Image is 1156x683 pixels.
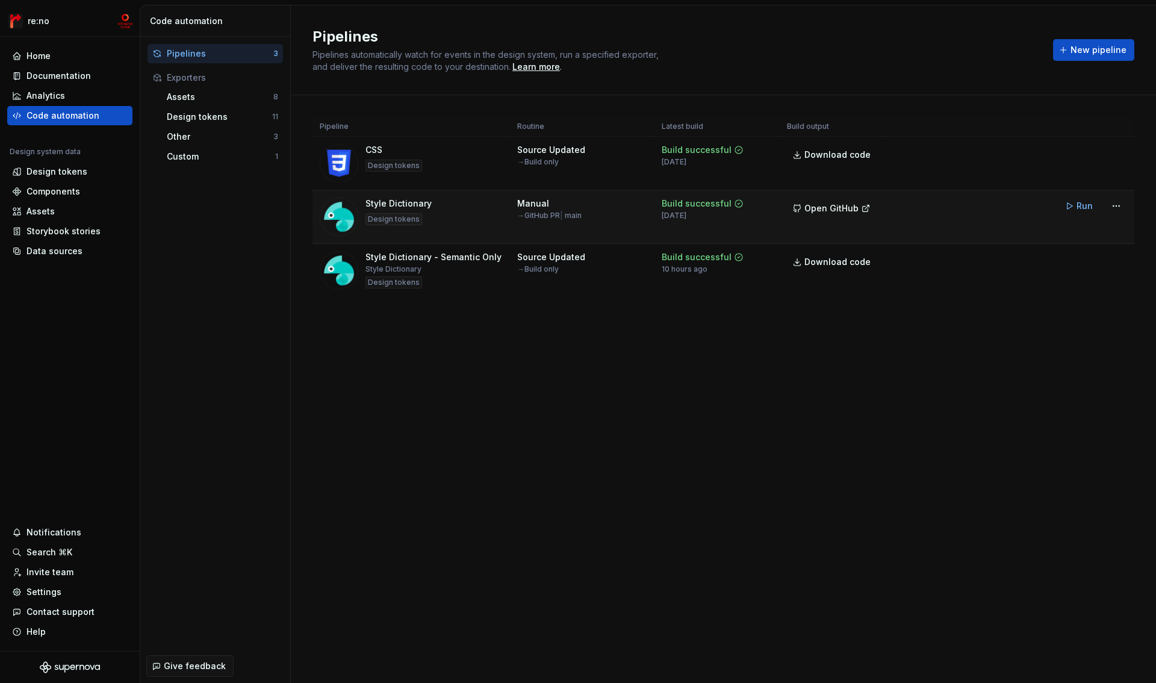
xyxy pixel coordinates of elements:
[662,211,686,220] div: [DATE]
[804,202,859,214] span: Open GitHub
[365,144,382,156] div: CSS
[517,264,559,274] div: → Build only
[40,661,100,673] svg: Supernova Logo
[26,566,73,578] div: Invite team
[7,622,132,641] button: Help
[7,563,132,582] a: Invite team
[26,70,91,82] div: Documentation
[148,44,283,63] button: Pipelines3
[272,112,278,122] div: 11
[26,225,101,237] div: Storybook stories
[804,256,871,268] span: Download code
[167,72,278,84] div: Exporters
[787,205,876,215] a: Open GitHub
[365,276,422,288] div: Design tokens
[517,157,559,167] div: → Build only
[162,87,283,107] button: Assets8
[26,245,82,257] div: Data sources
[780,117,886,137] th: Build output
[1059,195,1101,217] button: Run
[365,198,432,210] div: Style Dictionary
[7,222,132,241] a: Storybook stories
[7,106,132,125] a: Code automation
[365,264,421,274] div: Style Dictionary
[26,90,65,102] div: Analytics
[8,14,23,28] img: 4ec385d3-6378-425b-8b33-6545918efdc5.png
[146,655,234,677] button: Give feedback
[662,144,732,156] div: Build successful
[26,546,72,558] div: Search ⌘K
[118,14,132,28] img: mc-develop
[2,8,137,34] button: re:nomc-develop
[1077,200,1093,212] span: Run
[7,86,132,105] a: Analytics
[560,211,563,220] span: |
[662,198,732,210] div: Build successful
[787,198,876,219] button: Open GitHub
[312,27,1039,46] h2: Pipelines
[10,147,81,157] div: Design system data
[162,127,283,146] button: Other3
[275,152,278,161] div: 1
[7,46,132,66] a: Home
[162,107,283,126] button: Design tokens11
[7,543,132,562] button: Search ⌘K
[7,182,132,201] a: Components
[511,63,562,72] span: .
[662,157,686,167] div: [DATE]
[26,626,46,638] div: Help
[26,526,81,538] div: Notifications
[167,131,273,143] div: Other
[162,147,283,166] button: Custom1
[517,144,585,156] div: Source Updated
[7,202,132,221] a: Assets
[512,61,560,73] a: Learn more
[7,523,132,542] button: Notifications
[7,66,132,86] a: Documentation
[517,211,582,220] div: → GitHub PR main
[273,132,278,142] div: 3
[273,49,278,58] div: 3
[26,166,87,178] div: Design tokens
[26,50,51,62] div: Home
[365,213,422,225] div: Design tokens
[312,117,510,137] th: Pipeline
[662,264,707,274] div: 10 hours ago
[164,660,226,672] span: Give feedback
[7,602,132,622] button: Contact support
[26,205,55,217] div: Assets
[273,92,278,102] div: 8
[804,149,871,161] span: Download code
[26,186,80,198] div: Components
[365,251,502,263] div: Style Dictionary - Semantic Only
[662,251,732,263] div: Build successful
[150,15,285,27] div: Code automation
[312,49,661,72] span: Pipelines automatically watch for events in the design system, run a specified exporter, and deli...
[7,582,132,602] a: Settings
[26,606,95,618] div: Contact support
[517,198,549,210] div: Manual
[167,111,272,123] div: Design tokens
[365,160,422,172] div: Design tokens
[167,48,273,60] div: Pipelines
[7,162,132,181] a: Design tokens
[28,15,49,27] div: re:no
[167,91,273,103] div: Assets
[787,144,878,166] a: Download code
[7,242,132,261] a: Data sources
[26,586,61,598] div: Settings
[1053,39,1134,61] button: New pipeline
[517,251,585,263] div: Source Updated
[167,151,275,163] div: Custom
[1071,44,1126,56] span: New pipeline
[654,117,780,137] th: Latest build
[787,251,878,273] a: Download code
[510,117,654,137] th: Routine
